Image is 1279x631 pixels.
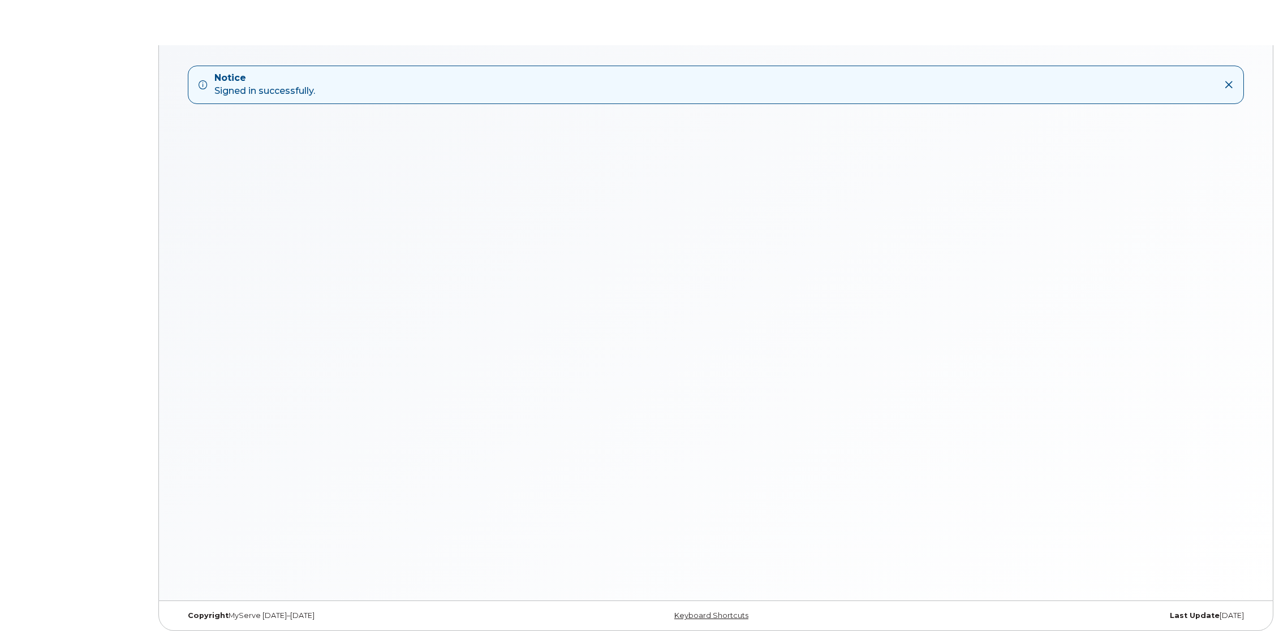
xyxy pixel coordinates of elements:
[214,72,315,85] strong: Notice
[188,611,229,620] strong: Copyright
[895,611,1252,620] div: [DATE]
[179,611,537,620] div: MyServe [DATE]–[DATE]
[1170,611,1220,620] strong: Last Update
[674,611,748,620] a: Keyboard Shortcuts
[214,72,315,98] div: Signed in successfully.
